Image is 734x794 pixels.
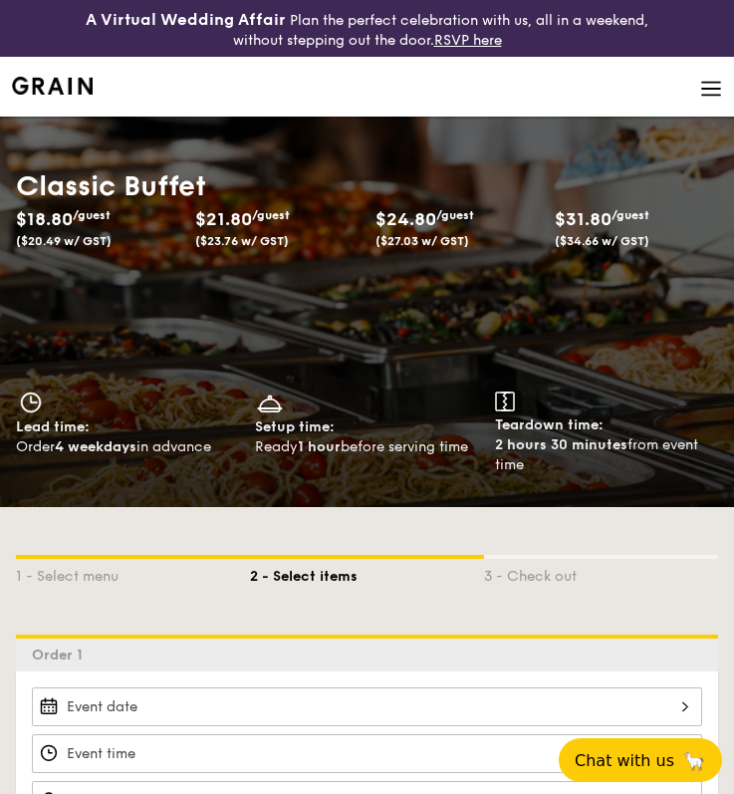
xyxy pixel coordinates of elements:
span: /guest [73,208,111,222]
strong: 4 weekdays [55,438,136,455]
span: ($23.76 w/ GST) [195,234,289,248]
h1: Classic Buffet [16,168,718,204]
h4: A Virtual Wedding Affair [86,8,286,32]
div: Order in advance [16,437,239,457]
div: from event time [495,435,718,475]
span: $31.80 [555,208,612,230]
img: Grain [12,77,93,95]
img: icon-teardown.65201eee.svg [495,392,515,411]
div: Ready before serving time [255,437,478,457]
span: Lead time: [16,418,90,435]
div: 1 - Select menu [16,559,250,587]
img: icon-hamburger-menu.db5d7e83.svg [700,78,722,100]
span: /guest [436,208,474,222]
a: RSVP here [434,32,502,49]
img: icon-dish.430c3a2e.svg [255,392,285,413]
input: Event date [32,687,702,726]
span: ($20.49 w/ GST) [16,234,112,248]
strong: 1 hour [298,438,341,455]
span: $18.80 [16,208,73,230]
input: Event time [32,734,702,773]
span: Teardown time: [495,416,604,433]
span: 🦙 [682,749,706,772]
span: Order 1 [32,647,91,663]
div: Plan the perfect celebration with us, all in a weekend, without stepping out the door. [61,8,672,49]
span: Setup time: [255,418,335,435]
span: /guest [612,208,649,222]
span: ($34.66 w/ GST) [555,234,649,248]
a: Logotype [12,77,93,95]
span: ($27.03 w/ GST) [375,234,469,248]
img: icon-clock.2db775ea.svg [16,392,46,413]
span: $24.80 [375,208,436,230]
div: 3 - Check out [484,559,718,587]
div: 2 - Select items [250,559,484,587]
button: Chat with us🦙 [559,738,722,782]
span: /guest [252,208,290,222]
strong: 2 hours 30 minutes [495,436,627,453]
span: $21.80 [195,208,252,230]
span: Chat with us [575,751,674,770]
